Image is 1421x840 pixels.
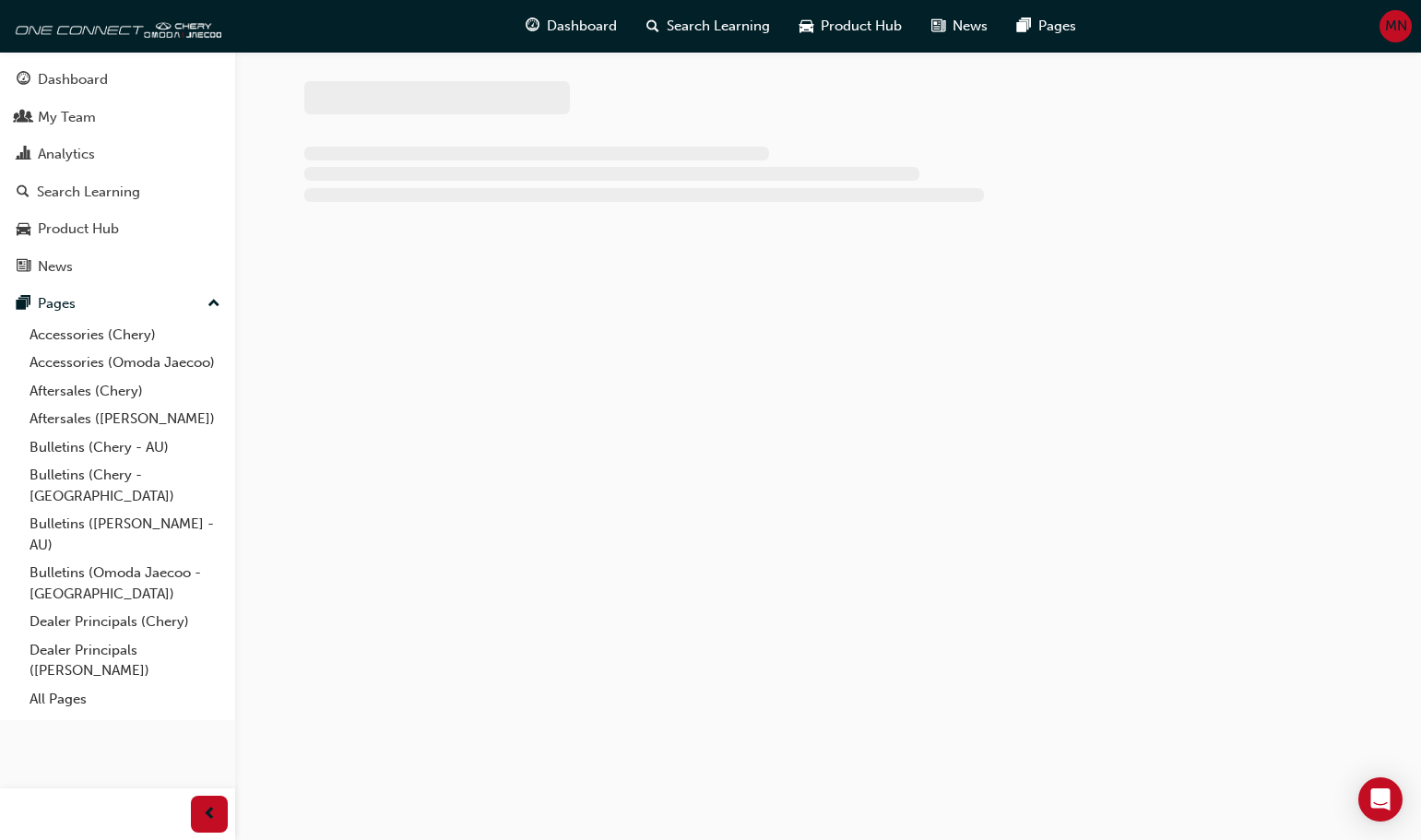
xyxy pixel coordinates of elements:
div: Product Hub [38,219,119,240]
span: car-icon [799,15,813,38]
span: Pages [1038,16,1076,37]
a: All Pages [22,685,228,714]
a: News [7,250,228,284]
div: News [38,256,73,278]
a: Accessories (Chery) [22,321,228,349]
span: car-icon [17,221,30,238]
a: pages-iconPages [1002,7,1091,45]
a: Dealer Principals (Chery) [22,608,228,636]
a: search-iconSearch Learning [632,7,785,45]
a: Dealer Principals ([PERSON_NAME]) [22,636,228,685]
span: MN [1385,16,1407,37]
div: Pages [38,293,76,314]
span: news-icon [17,259,30,276]
span: News [953,16,988,37]
span: guage-icon [526,15,539,38]
a: Bulletins ([PERSON_NAME] - AU) [22,510,228,559]
span: Dashboard [547,16,617,37]
a: guage-iconDashboard [511,7,632,45]
span: people-icon [17,110,30,126]
a: My Team [7,101,228,135]
span: chart-icon [17,147,30,163]
button: MN [1380,10,1412,42]
span: up-icon [207,292,220,316]
a: Bulletins (Omoda Jaecoo - [GEOGRAPHIC_DATA]) [22,559,228,608]
span: guage-icon [17,72,30,89]
a: Accessories (Omoda Jaecoo) [22,349,228,377]
div: My Team [38,107,96,128]
img: oneconnect [9,7,221,44]
span: prev-icon [203,803,217,826]
span: search-icon [17,184,30,201]
a: Bulletins (Chery - AU) [22,433,228,462]
button: Pages [7,287,228,321]
a: Dashboard [7,63,228,97]
a: news-iconNews [917,7,1002,45]
a: Bulletins (Chery - [GEOGRAPHIC_DATA]) [22,461,228,510]
span: news-icon [931,15,945,38]
a: Search Learning [7,175,228,209]
button: DashboardMy TeamAnalyticsSearch LearningProduct HubNews [7,59,228,287]
a: Aftersales (Chery) [22,377,228,406]
span: pages-icon [17,296,30,313]
div: Open Intercom Messenger [1358,777,1403,822]
div: Dashboard [38,69,108,90]
a: Product Hub [7,212,228,246]
a: Analytics [7,137,228,172]
div: Search Learning [37,182,140,203]
a: Aftersales ([PERSON_NAME]) [22,405,228,433]
div: Analytics [38,144,95,165]
span: search-icon [646,15,659,38]
span: pages-icon [1017,15,1031,38]
a: car-iconProduct Hub [785,7,917,45]
span: Search Learning [667,16,770,37]
span: Product Hub [821,16,902,37]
